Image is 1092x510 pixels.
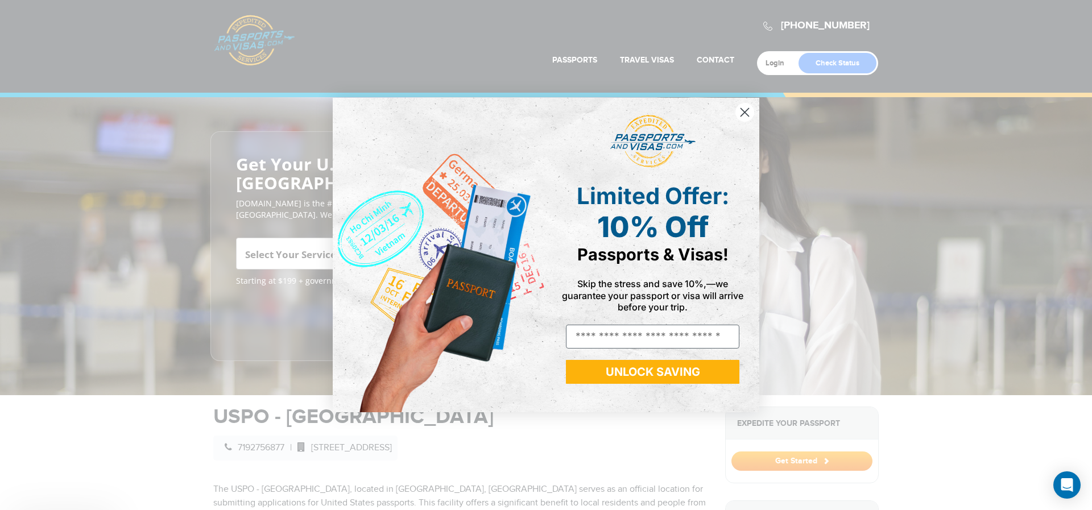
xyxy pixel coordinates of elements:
[735,102,755,122] button: Close dialog
[562,278,743,312] span: Skip the stress and save 10%,—we guarantee your passport or visa will arrive before your trip.
[597,210,709,244] span: 10% Off
[566,360,739,384] button: UNLOCK SAVING
[610,115,696,168] img: passports and visas
[333,98,546,412] img: de9cda0d-0715-46ca-9a25-073762a91ba7.png
[577,244,729,264] span: Passports & Visas!
[577,182,729,210] span: Limited Offer:
[1053,471,1081,499] div: Open Intercom Messenger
